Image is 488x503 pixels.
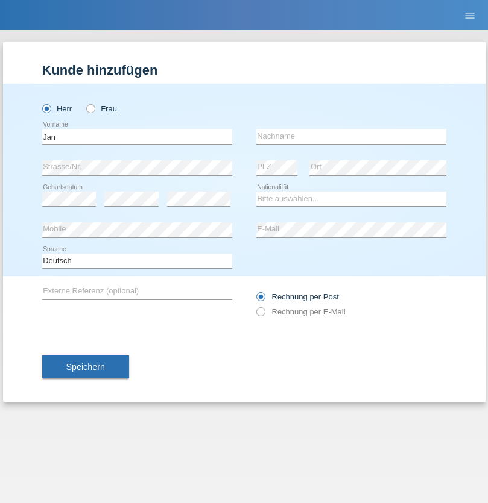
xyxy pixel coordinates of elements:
[256,292,264,307] input: Rechnung per Post
[256,307,346,316] label: Rechnung per E-Mail
[464,10,476,22] i: menu
[66,362,105,372] span: Speichern
[42,104,72,113] label: Herr
[42,63,446,78] h1: Kunde hinzufügen
[42,104,50,112] input: Herr
[86,104,94,112] input: Frau
[458,11,482,19] a: menu
[256,307,264,322] input: Rechnung per E-Mail
[256,292,339,301] label: Rechnung per Post
[86,104,117,113] label: Frau
[42,355,129,378] button: Speichern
